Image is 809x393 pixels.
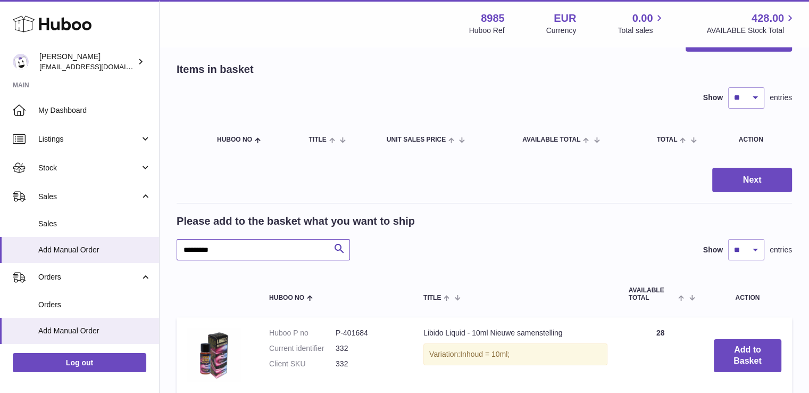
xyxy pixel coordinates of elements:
[703,245,723,255] label: Show
[706,26,796,36] span: AVAILABLE Stock Total
[522,136,580,143] span: AVAILABLE Total
[38,192,140,202] span: Sales
[714,339,781,372] button: Add to Basket
[38,300,151,310] span: Orders
[336,359,402,369] dd: 332
[423,343,607,365] div: Variation:
[13,353,146,372] a: Log out
[706,11,796,36] a: 428.00 AVAILABLE Stock Total
[336,343,402,354] dd: 332
[632,11,653,26] span: 0.00
[618,11,665,36] a: 0.00 Total sales
[38,134,140,144] span: Listings
[39,52,135,72] div: [PERSON_NAME]
[13,54,29,70] img: info@dehaanlifestyle.nl
[712,168,792,193] button: Next
[703,93,723,103] label: Show
[38,272,140,282] span: Orders
[752,11,784,26] span: 428.00
[38,163,140,173] span: Stock
[217,136,252,143] span: Huboo no
[269,343,336,354] dt: Current identifier
[187,328,240,381] img: Libido Liquid - 10ml Nieuwe samenstelling
[469,26,505,36] div: Huboo Ref
[387,136,446,143] span: Unit Sales Price
[770,245,792,255] span: entries
[38,219,151,229] span: Sales
[739,136,781,143] div: Action
[308,136,326,143] span: Title
[38,326,151,336] span: Add Manual Order
[269,328,336,338] dt: Huboo P no
[546,26,577,36] div: Currency
[269,359,336,369] dt: Client SKU
[481,11,505,26] strong: 8985
[38,245,151,255] span: Add Manual Order
[770,93,792,103] span: entries
[336,328,402,338] dd: P-401684
[703,276,792,312] th: Action
[177,62,254,77] h2: Items in basket
[423,294,441,301] span: Title
[39,62,156,71] span: [EMAIL_ADDRESS][DOMAIN_NAME]
[657,136,678,143] span: Total
[460,350,510,358] span: Inhoud = 10ml;
[554,11,576,26] strong: EUR
[629,287,676,301] span: AVAILABLE Total
[177,214,415,228] h2: Please add to the basket what you want to ship
[38,105,151,116] span: My Dashboard
[269,294,304,301] span: Huboo no
[618,26,665,36] span: Total sales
